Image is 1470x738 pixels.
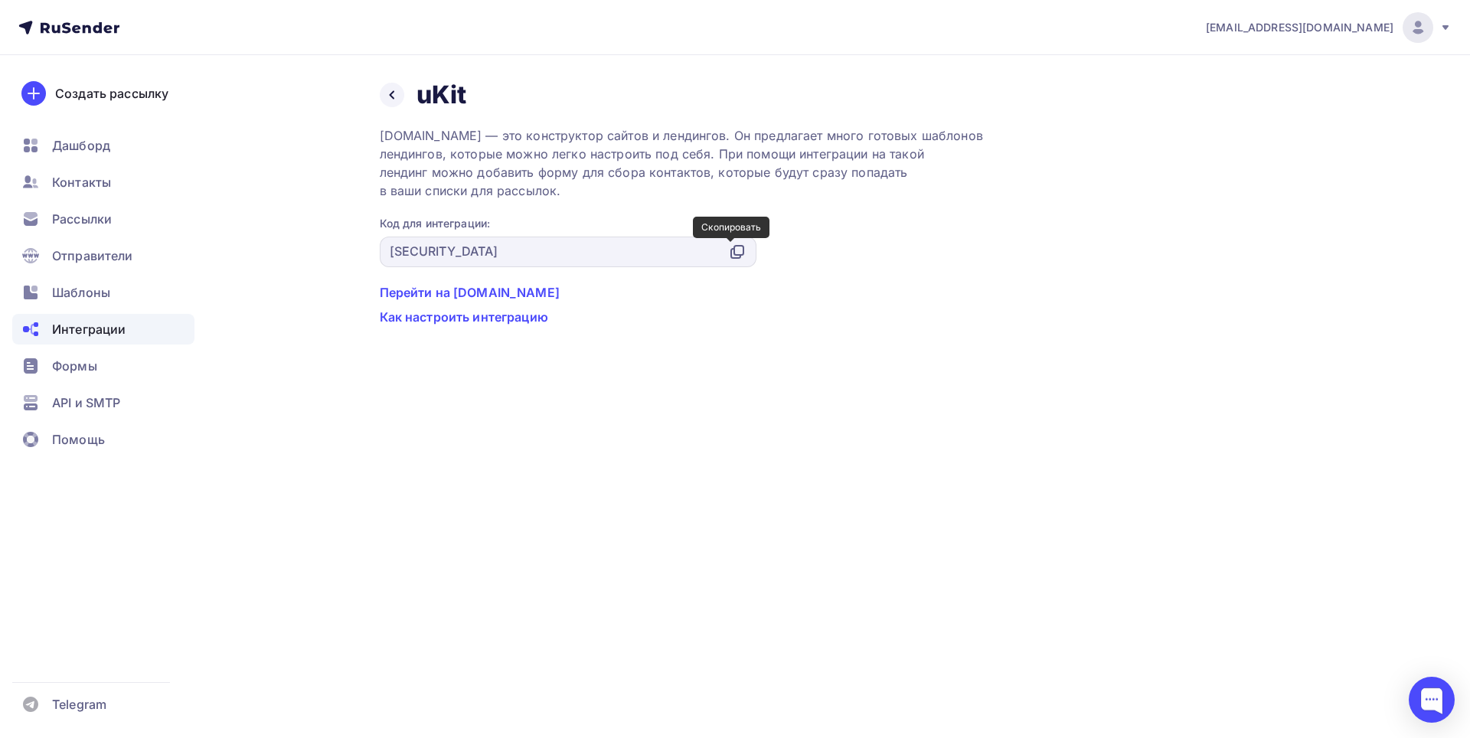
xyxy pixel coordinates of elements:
a: [EMAIL_ADDRESS][DOMAIN_NAME] [1206,12,1452,43]
span: Контакты [52,173,111,191]
a: Перейти на [DOMAIN_NAME] [380,283,1298,302]
div: Создать рассылку [55,84,168,103]
h2: uKit [416,80,467,110]
h3: Код для интеграции: [380,216,1298,231]
a: Контакты [12,167,194,198]
div: [SECURITY_DATA] [390,243,498,260]
span: API и SMTP [52,393,120,412]
span: Формы [52,357,97,375]
span: Интеграции [52,320,126,338]
a: Рассылки [12,204,194,234]
span: Дашборд [52,136,110,155]
a: Дашборд [12,130,194,161]
span: Рассылки [52,210,112,228]
a: Формы [12,351,194,381]
span: [EMAIL_ADDRESS][DOMAIN_NAME] [1206,20,1393,35]
div: [DOMAIN_NAME] — это конструктор сайтов и лендингов. Он предлагает много готовых шаблонов лендинго... [380,126,1298,200]
span: Помощь [52,430,105,449]
a: Как настроить интеграцию [380,308,1298,326]
span: Telegram [52,695,106,714]
a: Шаблоны [12,277,194,308]
a: Отправители [12,240,194,271]
span: Шаблоны [52,283,110,302]
span: Отправители [52,247,133,265]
